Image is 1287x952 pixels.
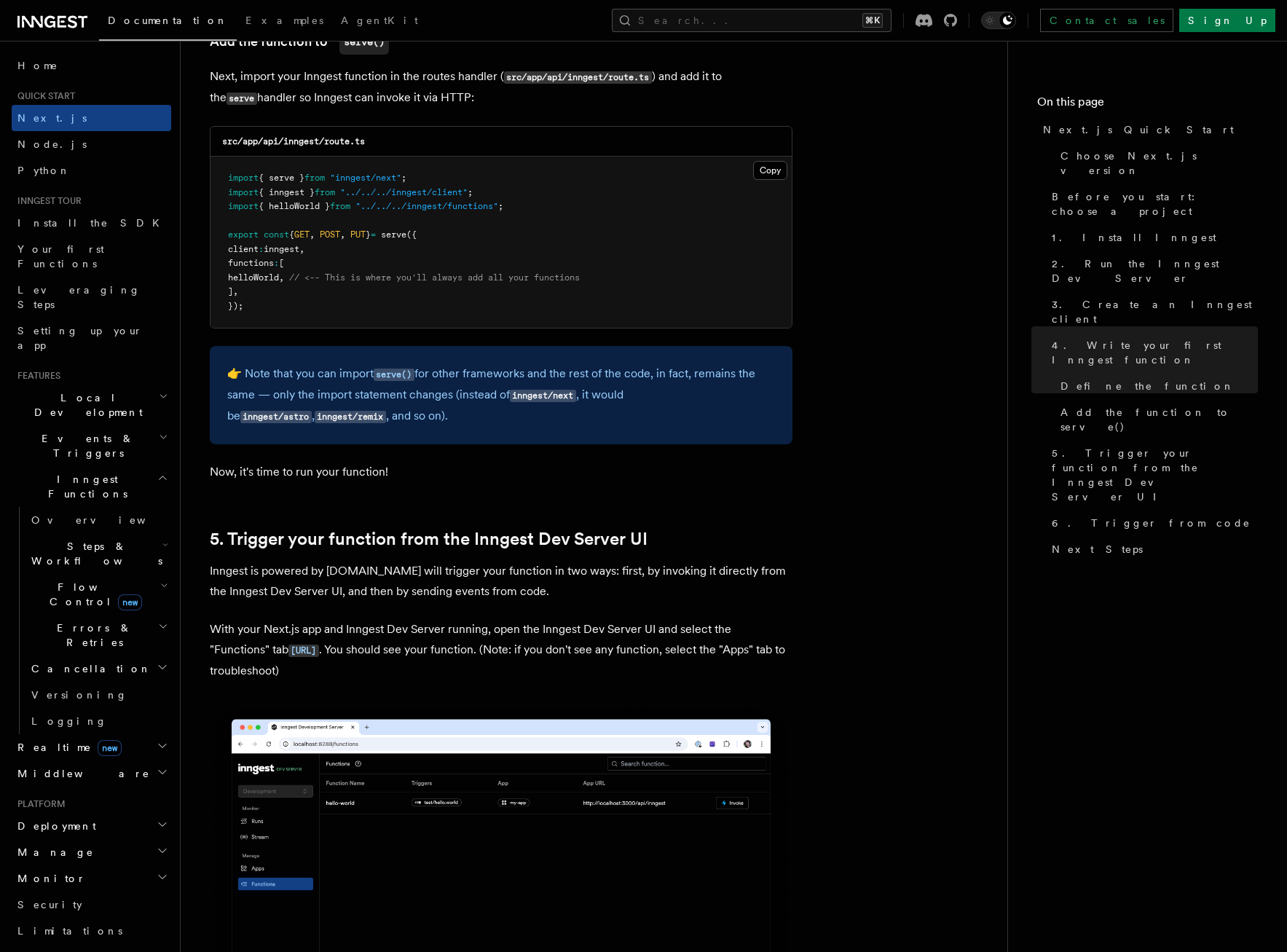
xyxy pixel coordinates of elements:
span: 5. Trigger your function from the Inngest Dev Server UI [1052,446,1258,504]
span: Your first Functions [17,243,104,270]
span: Python [17,165,71,176]
a: Your first Functions [12,236,171,277]
span: Leveraging Steps [17,284,141,310]
button: Errors & Retries [25,615,171,656]
code: serve() [374,369,414,381]
span: , [340,229,345,240]
button: Search...⌘K [612,9,892,32]
a: 3. Create an Inngest client [1046,291,1258,332]
span: client [228,244,259,254]
div: Inngest Functions [12,507,171,734]
a: Python [12,157,171,184]
span: Local Development [12,390,159,420]
span: Inngest tour [12,195,82,207]
a: Choose Next.js version [1055,143,1258,184]
code: src/app/api/inngest/route.ts [504,71,652,84]
a: Limitations [12,918,171,944]
span: const [264,229,289,240]
a: 5. Trigger your function from the Inngest Dev Server UI [210,529,648,549]
a: Setting up your app [12,318,171,358]
span: , [279,272,284,283]
button: Steps & Workflows [25,533,171,574]
span: from [304,173,325,183]
span: { [289,229,294,240]
button: Middleware [12,760,171,787]
span: Define the function [1060,379,1235,393]
span: Choose Next.js version [1060,149,1258,178]
a: Logging [25,708,171,734]
a: Contact sales [1040,9,1173,32]
span: new [98,740,122,756]
a: Define the function [1055,373,1258,399]
a: Add the function to serve() [1055,399,1258,440]
a: Next.js Quick Start [1037,117,1258,143]
span: 6. Trigger from code [1052,516,1251,530]
a: serve() [374,366,414,380]
button: Deployment [12,813,171,839]
span: Limitations [17,925,122,937]
span: Home [17,58,58,73]
span: import [228,187,259,197]
span: Middleware [12,766,150,781]
span: Before you start: choose a project [1052,189,1258,219]
span: Monitor [12,871,86,886]
p: 👉 Note that you can import for other frameworks and the rest of the code, in fact, remains the sa... [227,363,775,427]
button: Cancellation [25,656,171,682]
span: Next Steps [1052,542,1143,556]
span: }); [228,301,243,311]
code: inngest/remix [315,411,386,423]
span: Next.js Quick Start [1043,122,1234,137]
span: { helloWorld } [259,201,330,211]
span: 2. Run the Inngest Dev Server [1052,256,1258,286]
button: Events & Triggers [12,425,171,466]
span: { serve } [259,173,304,183]
a: Leveraging Steps [12,277,171,318]
span: Features [12,370,60,382]
span: Examples [245,15,323,26]
span: Install the SDK [17,217,168,229]
span: new [118,594,142,610]
span: Realtime [12,740,122,755]
a: 6. Trigger from code [1046,510,1258,536]
span: = [371,229,376,240]
a: Documentation [99,4,237,41]
span: Versioning [31,689,127,701]
a: AgentKit [332,4,427,39]
span: POST [320,229,340,240]
span: : [259,244,264,254]
span: Overview [31,514,181,526]
span: , [233,286,238,296]
span: import [228,201,259,211]
p: Inngest is powered by [DOMAIN_NAME] will trigger your function in two ways: first, by invoking it... [210,561,792,602]
a: [URL] [288,642,319,656]
code: inngest/next [510,390,576,402]
span: Node.js [17,138,87,150]
button: Flow Controlnew [25,574,171,615]
span: GET [294,229,310,240]
span: Deployment [12,819,96,833]
span: "../../../inngest/functions" [355,201,498,211]
code: serve() [339,28,389,55]
button: Inngest Functions [12,466,171,507]
button: Copy [753,161,787,180]
span: helloWorld [228,272,279,283]
button: Manage [12,839,171,865]
span: PUT [350,229,366,240]
span: Platform [12,798,66,810]
a: Install the SDK [12,210,171,236]
code: inngest/astro [240,411,312,423]
p: Now, it's time to run your function! [210,462,792,482]
span: Logging [31,715,107,727]
h4: On this page [1037,93,1258,117]
span: from [330,201,350,211]
span: Flow Control [25,580,160,609]
a: 2. Run the Inngest Dev Server [1046,251,1258,291]
code: src/app/api/inngest/route.ts [222,136,365,146]
a: Security [12,892,171,918]
a: 5. Trigger your function from the Inngest Dev Server UI [1046,440,1258,510]
p: With your Next.js app and Inngest Dev Server running, open the Inngest Dev Server UI and select t... [210,619,792,681]
span: , [299,244,304,254]
span: Manage [12,845,94,859]
a: Sign Up [1179,9,1275,32]
span: Next.js [17,112,87,124]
